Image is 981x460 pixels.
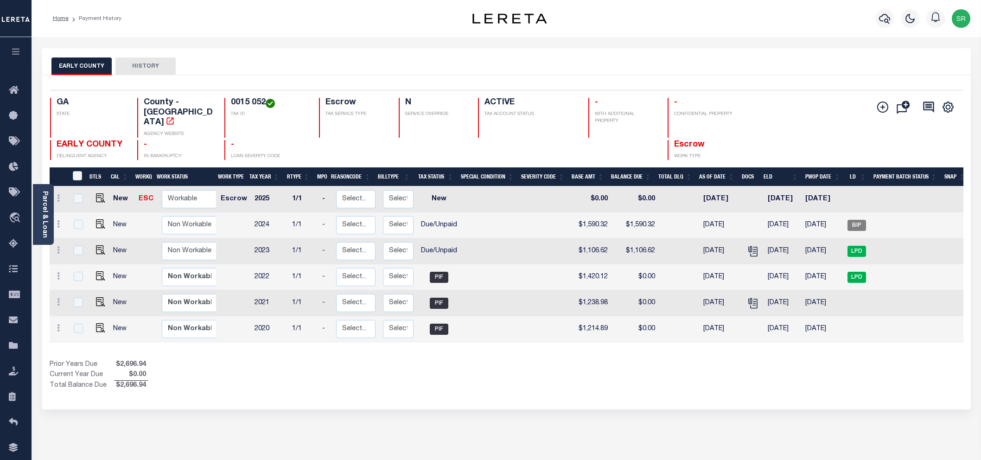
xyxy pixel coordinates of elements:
p: IN BANKRUPTCY [144,153,213,160]
td: [DATE] [700,186,742,212]
td: $1,214.89 [572,316,612,342]
h4: 0015 052 [231,98,308,108]
p: TAX SERVICE TYPE [325,111,388,118]
h4: N [405,98,467,108]
td: [DATE] [802,290,844,316]
span: - [144,141,147,149]
td: - [319,238,332,264]
td: New [109,238,135,264]
td: $0.00 [612,186,659,212]
li: Payment History [69,14,121,23]
td: $0.00 [612,264,659,290]
td: [DATE] [700,264,742,290]
th: SNAP: activate to sort column ascending [941,167,969,186]
td: Prior Years Due [50,360,114,370]
td: $1,238.98 [572,290,612,316]
td: Total Balance Due [50,380,114,390]
span: PIF [430,298,448,309]
td: [DATE] [802,264,844,290]
td: New [109,186,135,212]
p: AGENCY WEBSITE [144,131,213,138]
th: Payment Batch Status: activate to sort column ascending [870,167,941,186]
td: [DATE] [764,238,802,264]
td: Due/Unpaid [417,238,461,264]
th: LD: activate to sort column ascending [844,167,870,186]
td: $1,106.62 [572,238,612,264]
td: [DATE] [700,238,742,264]
td: 2025 [251,186,288,212]
span: - [231,141,234,149]
button: HISTORY [115,57,176,75]
td: $0.00 [612,316,659,342]
td: 2020 [251,316,288,342]
td: $1,420.12 [572,264,612,290]
td: [DATE] [700,316,742,342]
i: travel_explore [9,212,24,224]
td: [DATE] [764,290,802,316]
h4: GA [57,98,126,108]
th: Work Type [214,167,246,186]
th: ELD: activate to sort column ascending [760,167,802,186]
a: LPD [847,274,866,281]
a: Parcel & Loan [41,191,48,238]
p: WORK TYPE [674,153,744,160]
span: PIF [430,324,448,335]
h4: Escrow [325,98,388,108]
p: CONFIDENTIAL PROPERTY [674,111,744,118]
p: TAX ACCOUNT STATUS [484,111,577,118]
td: $0.00 [612,290,659,316]
span: LPD [847,246,866,257]
td: 1/1 [288,212,319,238]
a: LPD [847,248,866,255]
th: ReasonCode: activate to sort column ascending [327,167,375,186]
td: Current Year Due [50,370,114,380]
img: logo-dark.svg [472,13,547,24]
th: Balance Due: activate to sort column ascending [607,167,655,186]
span: $0.00 [114,370,148,380]
th: PWOP Date: activate to sort column ascending [802,167,844,186]
p: LOAN SEVERITY CODE [231,153,308,160]
th: Total DLQ: activate to sort column ascending [655,167,695,186]
td: - [319,316,332,342]
td: New [109,316,135,342]
span: - [595,98,598,107]
td: New [109,290,135,316]
th: MPO [313,167,327,186]
td: - [319,212,332,238]
td: [DATE] [802,186,844,212]
h4: ACTIVE [484,98,577,108]
th: CAL: activate to sort column ascending [107,167,132,186]
th: Special Condition: activate to sort column ascending [457,167,517,186]
td: $1,590.32 [572,212,612,238]
th: DTLS [86,167,107,186]
h4: County - [GEOGRAPHIC_DATA] [144,98,213,128]
th: Tax Status: activate to sort column ascending [414,167,457,186]
td: 2023 [251,238,288,264]
span: Escrow [674,141,705,149]
th: Work Status [153,167,216,186]
td: - [319,264,332,290]
span: $2,696.94 [114,381,148,391]
td: 1/1 [288,316,319,342]
button: EARLY COUNTY [51,57,112,75]
th: Docs [738,167,760,186]
td: [DATE] [764,316,802,342]
td: $1,106.62 [612,238,659,264]
img: svg+xml;base64,PHN2ZyB4bWxucz0iaHR0cDovL3d3dy53My5vcmcvMjAwMC9zdmciIHBvaW50ZXItZXZlbnRzPSJub25lIi... [952,9,970,28]
td: [DATE] [802,238,844,264]
th: WorkQ [132,167,153,186]
td: [DATE] [802,316,844,342]
td: Due/Unpaid [417,212,461,238]
span: PIF [430,272,448,283]
th: &nbsp;&nbsp;&nbsp;&nbsp;&nbsp;&nbsp;&nbsp;&nbsp;&nbsp;&nbsp; [50,167,67,186]
td: [DATE] [802,212,844,238]
span: LPD [847,272,866,283]
p: DELINQUENT AGENCY [57,153,126,160]
td: 1/1 [288,290,319,316]
th: Severity Code: activate to sort column ascending [517,167,568,186]
td: $0.00 [572,186,612,212]
td: - [319,186,332,212]
td: 1/1 [288,264,319,290]
th: Base Amt: activate to sort column ascending [568,167,607,186]
span: $2,696.94 [114,360,148,370]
